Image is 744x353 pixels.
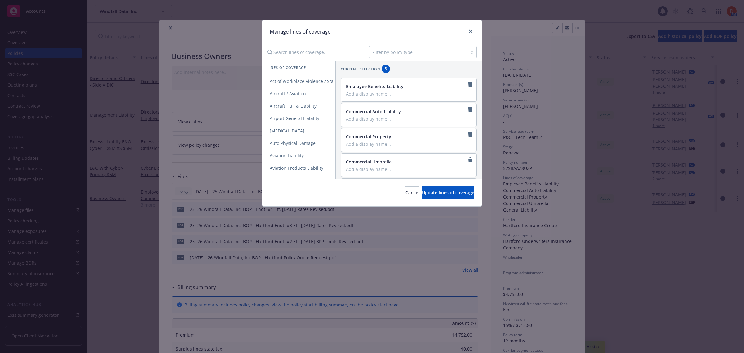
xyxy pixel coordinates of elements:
[263,46,364,58] input: Search lines of coverage...
[346,116,470,122] input: Add a display name...
[262,103,324,109] span: Aircraft Hull & Liability
[467,106,474,113] a: remove
[467,28,474,35] a: close
[262,165,331,171] span: Aviation Products Liability
[467,81,474,88] a: remove
[341,66,380,72] span: Current selection
[346,83,470,90] div: Employee Benefits Liability
[346,166,470,172] input: Add a display name...
[384,66,387,72] span: 5
[262,91,313,96] span: Aircraft / Aviation
[262,115,327,121] span: Airport General Liability
[422,186,474,199] button: Update lines of coverage
[405,190,419,195] span: Cancel
[346,91,470,96] input: Add a display name...
[346,141,470,147] input: Add a display name...
[467,131,474,138] a: remove
[346,108,470,115] div: Commercial Auto Liability
[262,128,312,134] span: [MEDICAL_DATA]
[262,78,366,84] span: Act of Workplace Violence / Stalking Threat
[267,65,306,70] span: Lines of coverage
[262,140,323,146] span: Auto Physical Damage
[422,190,474,195] span: Update lines of coverage
[467,156,474,163] a: remove
[270,28,331,36] h1: Manage lines of coverage
[262,177,312,183] span: Blanket Accident
[262,153,311,159] span: Aviation Liability
[346,159,470,165] div: Commercial Umbrella
[405,186,419,199] button: Cancel
[346,133,470,140] div: Commercial Property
